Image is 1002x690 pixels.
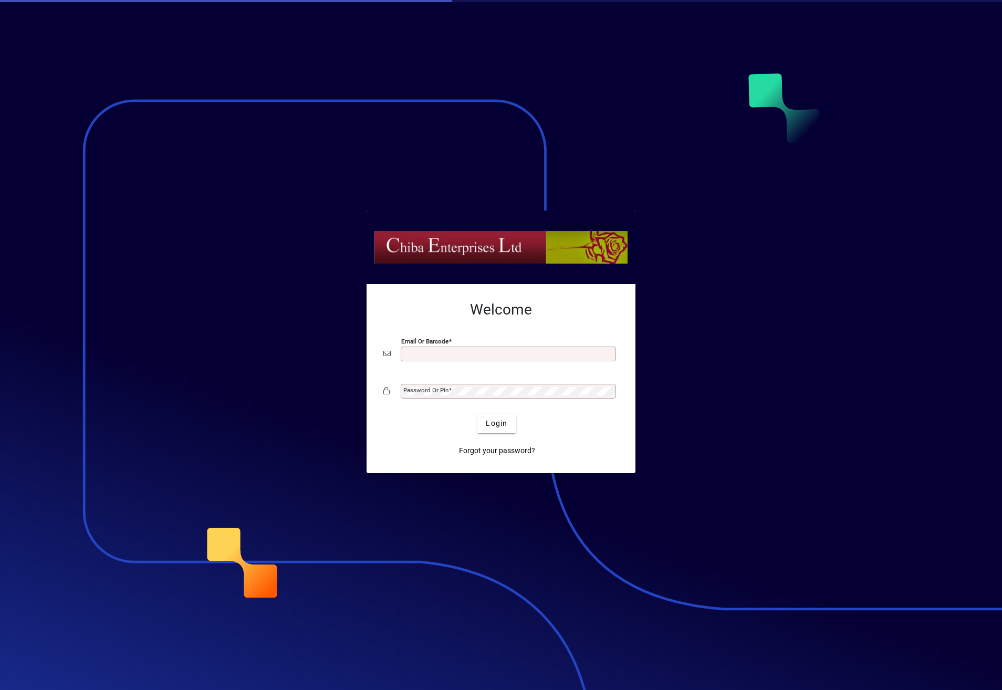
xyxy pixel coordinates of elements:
a: Forgot your password? [455,442,539,461]
h2: Welcome [383,301,619,319]
button: Login [477,414,516,433]
mat-label: Password or Pin [403,386,448,394]
span: Login [486,418,507,429]
mat-label: Email or Barcode [401,337,448,344]
span: Forgot your password? [459,445,535,456]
